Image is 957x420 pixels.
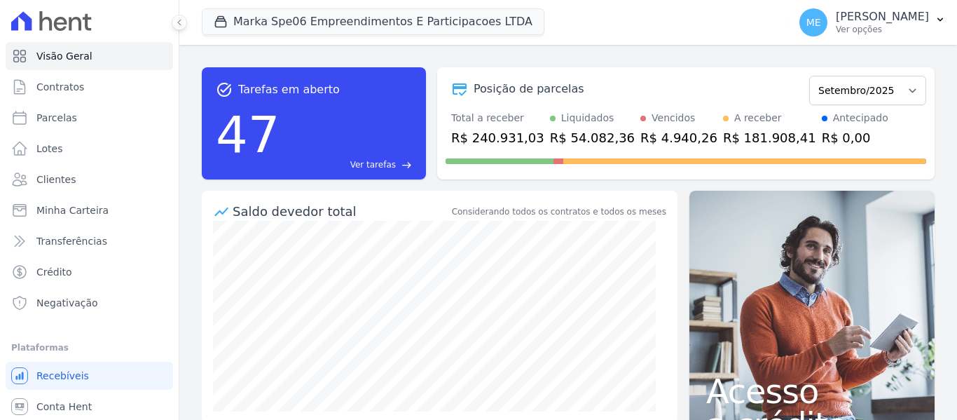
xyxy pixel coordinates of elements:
[36,111,77,125] span: Parcelas
[11,339,167,356] div: Plataformas
[822,128,888,147] div: R$ 0,00
[788,3,957,42] button: ME [PERSON_NAME] Ver opções
[451,111,544,126] div: Total a receber
[6,104,173,132] a: Parcelas
[723,128,816,147] div: R$ 181.908,41
[833,111,888,126] div: Antecipado
[652,111,695,126] div: Vencidos
[36,400,92,414] span: Conta Hent
[6,42,173,70] a: Visão Geral
[6,73,173,101] a: Contratos
[452,205,666,218] div: Considerando todos os contratos e todos os meses
[640,128,717,147] div: R$ 4.940,26
[36,142,63,156] span: Lotes
[350,158,396,171] span: Ver tarefas
[216,81,233,98] span: task_alt
[238,81,340,98] span: Tarefas em aberto
[401,160,412,170] span: east
[451,128,544,147] div: R$ 240.931,03
[36,265,72,279] span: Crédito
[36,172,76,187] span: Clientes
[474,81,584,97] div: Posição de parcelas
[36,203,109,217] span: Minha Carteira
[36,234,107,248] span: Transferências
[36,296,98,310] span: Negativação
[6,258,173,286] a: Crédito
[6,362,173,390] a: Recebíveis
[6,135,173,163] a: Lotes
[734,111,782,126] div: A receber
[6,165,173,194] a: Clientes
[6,289,173,317] a: Negativação
[561,111,614,126] div: Liquidados
[836,24,929,35] p: Ver opções
[36,80,84,94] span: Contratos
[233,202,449,221] div: Saldo devedor total
[216,98,280,171] div: 47
[836,10,929,24] p: [PERSON_NAME]
[6,196,173,224] a: Minha Carteira
[286,158,412,171] a: Ver tarefas east
[806,18,821,27] span: ME
[202,8,544,35] button: Marka Spe06 Empreendimentos E Participacoes LTDA
[36,49,92,63] span: Visão Geral
[550,128,635,147] div: R$ 54.082,36
[706,374,918,408] span: Acesso
[36,369,89,383] span: Recebíveis
[6,227,173,255] a: Transferências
